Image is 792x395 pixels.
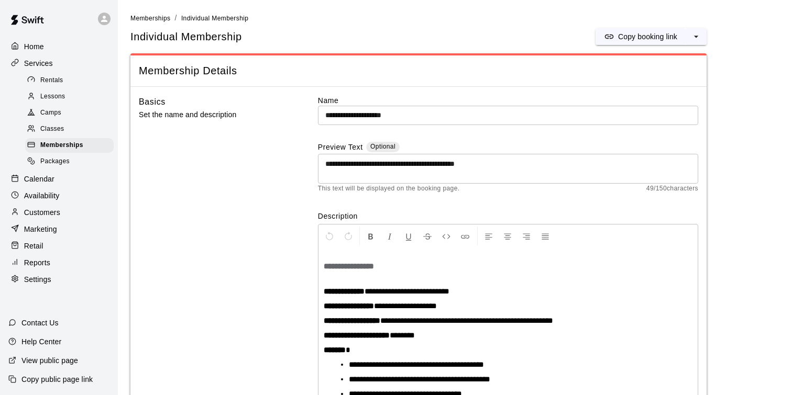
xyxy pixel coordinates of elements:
a: Home [8,39,109,54]
div: Packages [25,154,114,169]
p: Set the name and description [139,108,284,121]
p: Copy public page link [21,374,93,385]
p: Customers [24,207,60,218]
p: Home [24,41,44,52]
button: Redo [339,227,357,245]
span: Rentals [40,75,63,86]
a: Settings [8,272,109,287]
a: Memberships [130,14,170,22]
a: Classes [25,121,118,138]
p: Marketing [24,224,57,234]
span: Lessons [40,92,65,102]
span: Optional [370,143,395,150]
span: Camps [40,108,61,118]
div: Memberships [25,138,114,153]
span: Individual Membership [181,15,248,22]
label: Description [318,211,698,221]
button: Copy booking link [596,28,686,45]
label: Name [318,95,698,106]
p: Help Center [21,336,61,347]
a: Retail [8,238,109,254]
button: Insert Link [456,227,474,245]
span: Membership Details [139,64,698,78]
button: Justify Align [536,227,554,245]
a: Services [8,55,109,71]
button: Left Align [480,227,498,245]
a: Memberships [25,138,118,154]
p: Calendar [24,174,54,184]
h6: Basics [139,95,166,109]
button: Format Italics [381,227,399,245]
p: Services [24,58,53,69]
nav: breadcrumb [130,13,779,24]
button: Insert Code [437,227,455,245]
div: Classes [25,122,114,137]
p: Settings [24,274,51,285]
p: Reports [24,257,50,268]
span: 49 / 150 characters [646,184,698,194]
button: Center Align [499,227,516,245]
button: Undo [321,227,338,245]
a: Marketing [8,221,109,237]
span: Classes [40,124,64,134]
span: Packages [40,156,70,167]
div: Camps [25,106,114,120]
a: Reports [8,255,109,270]
span: Memberships [130,15,170,22]
div: Rentals [25,73,114,88]
div: Lessons [25,89,114,104]
span: Individual Membership [130,30,242,44]
a: Rentals [25,72,118,88]
p: Retail [24,241,43,251]
a: Customers [8,205,109,220]
label: Preview Text [318,142,363,154]
button: Right Align [518,227,535,245]
a: Packages [25,154,118,170]
span: This text will be displayed on the booking page. [318,184,460,194]
button: Format Underline [400,227,417,245]
span: Memberships [40,140,83,151]
p: Copy booking link [618,31,677,42]
button: Format Bold [362,227,380,245]
button: select merge strategy [686,28,707,45]
a: Calendar [8,171,109,187]
li: / [174,13,177,24]
p: View public page [21,355,78,366]
a: Camps [25,105,118,121]
a: Lessons [25,88,118,105]
p: Availability [24,190,60,201]
div: split button [596,28,707,45]
a: Availability [8,188,109,204]
p: Contact Us [21,318,59,328]
button: Format Strikethrough [419,227,436,245]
